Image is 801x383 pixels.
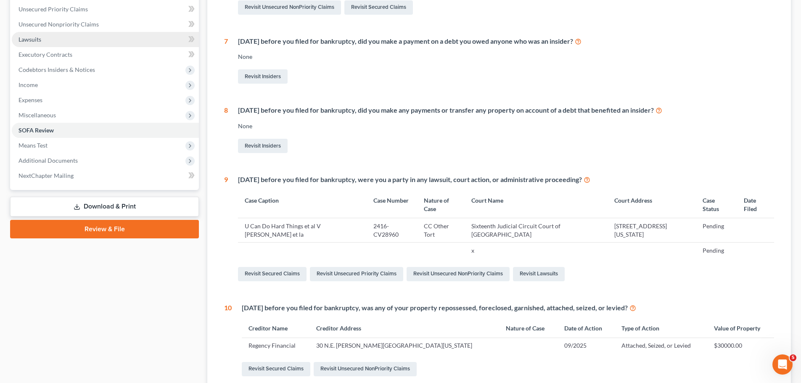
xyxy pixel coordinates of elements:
[465,218,607,243] td: Sixteenth Judicial Circuit Court of [GEOGRAPHIC_DATA]
[19,96,42,103] span: Expenses
[224,303,232,378] div: 10
[407,267,510,281] a: Revisit Unsecured NonPriority Claims
[465,243,607,259] td: x
[12,2,199,17] a: Unsecured Priority Claims
[238,106,774,115] div: [DATE] before you filed for bankruptcy, did you make any payments or transfer any property on acc...
[513,267,565,281] a: Revisit Lawsuits
[238,175,774,185] div: [DATE] before you filed for bankruptcy, were you a party in any lawsuit, court action, or adminis...
[19,36,41,43] span: Lawsuits
[417,218,465,243] td: CC Other Tort
[19,5,88,13] span: Unsecured Priority Claims
[242,303,774,313] div: [DATE] before you filed for bankruptcy, was any of your property repossessed, foreclosed, garnish...
[238,69,288,84] a: Revisit Insiders
[314,362,417,376] a: Revisit Unsecured NonPriority Claims
[238,0,341,15] a: Revisit Unsecured NonPriority Claims
[10,220,199,238] a: Review & File
[707,320,774,338] th: Value of Property
[242,320,309,338] th: Creditor Name
[696,218,737,243] td: Pending
[615,338,707,354] td: Attached, Seized, or Levied
[12,47,199,62] a: Executory Contracts
[238,139,288,153] a: Revisit Insiders
[344,0,413,15] a: Revisit Secured Claims
[19,51,72,58] span: Executory Contracts
[224,106,228,155] div: 8
[465,191,607,218] th: Court Name
[242,338,309,354] td: Regency Financial
[19,172,74,179] span: NextChapter Mailing
[707,338,774,354] td: $30000.00
[19,127,54,134] span: SOFA Review
[238,267,307,281] a: Revisit Secured Claims
[224,175,228,283] div: 9
[367,218,417,243] td: 2416-CV28960
[12,17,199,32] a: Unsecured Nonpriority Claims
[12,32,199,47] a: Lawsuits
[615,320,707,338] th: Type of Action
[238,37,774,46] div: [DATE] before you filed for bankruptcy, did you make a payment on a debt you owed anyone who was ...
[19,81,38,88] span: Income
[772,354,793,375] iframe: Intercom live chat
[310,267,403,281] a: Revisit Unsecured Priority Claims
[608,218,696,243] td: [STREET_ADDRESS][US_STATE]
[558,338,615,354] td: 09/2025
[309,338,499,354] td: 30 N.E. [PERSON_NAME][GEOGRAPHIC_DATA][US_STATE]
[238,218,367,243] td: U Can Do Hard Things et al V [PERSON_NAME] et la
[417,191,465,218] th: Nature of Case
[499,320,558,338] th: Nature of Case
[19,66,95,73] span: Codebtors Insiders & Notices
[19,21,99,28] span: Unsecured Nonpriority Claims
[367,191,417,218] th: Case Number
[19,111,56,119] span: Miscellaneous
[238,122,774,130] div: None
[737,191,774,218] th: Date Filed
[558,320,615,338] th: Date of Action
[19,142,48,149] span: Means Test
[238,191,367,218] th: Case Caption
[12,123,199,138] a: SOFA Review
[12,168,199,183] a: NextChapter Mailing
[242,362,310,376] a: Revisit Secured Claims
[238,53,774,61] div: None
[224,37,228,86] div: 7
[608,191,696,218] th: Court Address
[10,197,199,217] a: Download & Print
[309,320,499,338] th: Creditor Address
[696,243,737,259] td: Pending
[790,354,796,361] span: 5
[19,157,78,164] span: Additional Documents
[696,191,737,218] th: Case Status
